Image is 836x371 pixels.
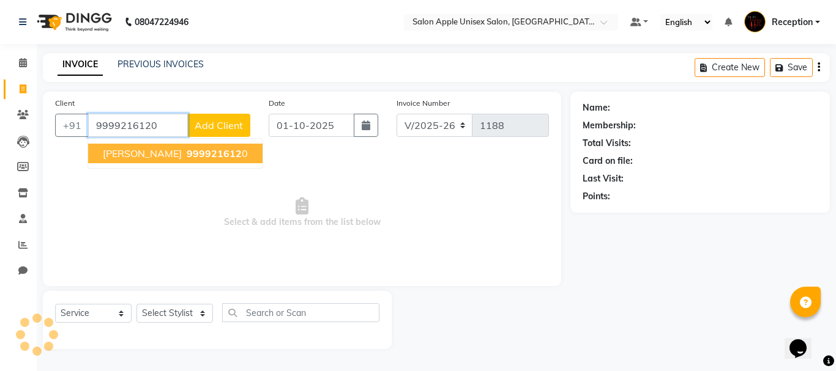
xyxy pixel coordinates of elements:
[583,101,610,114] div: Name:
[118,59,204,70] a: PREVIOUS INVOICES
[695,58,765,77] button: Create New
[744,11,766,32] img: Reception
[55,152,549,274] span: Select & add items from the list below
[269,98,285,109] label: Date
[785,322,824,359] iframe: chat widget
[187,114,250,137] button: Add Client
[583,137,631,150] div: Total Visits:
[88,114,188,137] input: Search by Name/Mobile/Email/Code
[583,155,633,167] div: Card on file:
[397,98,450,109] label: Invoice Number
[135,5,188,39] b: 08047224946
[770,58,813,77] button: Save
[583,172,624,185] div: Last Visit:
[55,98,75,109] label: Client
[184,147,248,160] ngb-highlight: 0
[195,119,243,131] span: Add Client
[772,16,813,29] span: Reception
[187,147,242,160] span: 999921612
[583,119,636,132] div: Membership:
[583,190,610,203] div: Points:
[222,303,379,322] input: Search or Scan
[31,5,115,39] img: logo
[58,54,103,76] a: INVOICE
[55,114,89,137] button: +91
[103,147,182,160] span: [PERSON_NAME]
